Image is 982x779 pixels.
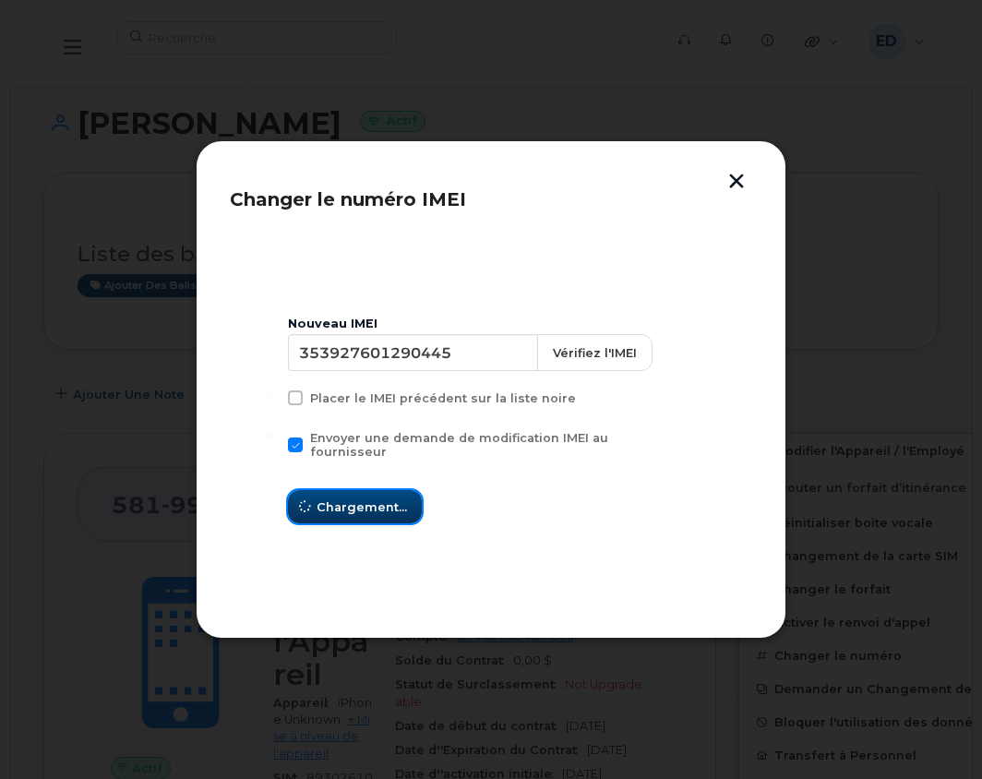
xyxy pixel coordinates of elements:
button: Vérifiez l'IMEI [537,334,653,371]
span: Envoyer une demande de modification IMEI au fournisseur [310,431,608,459]
span: Placer le IMEI précédent sur la liste noire [310,391,576,405]
input: Placer le IMEI précédent sur la liste noire [266,390,275,400]
div: Nouveau IMEI [288,317,694,331]
input: Envoyer une demande de modification IMEI au fournisseur [266,431,275,440]
span: Changer le numéro IMEI [230,188,466,210]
